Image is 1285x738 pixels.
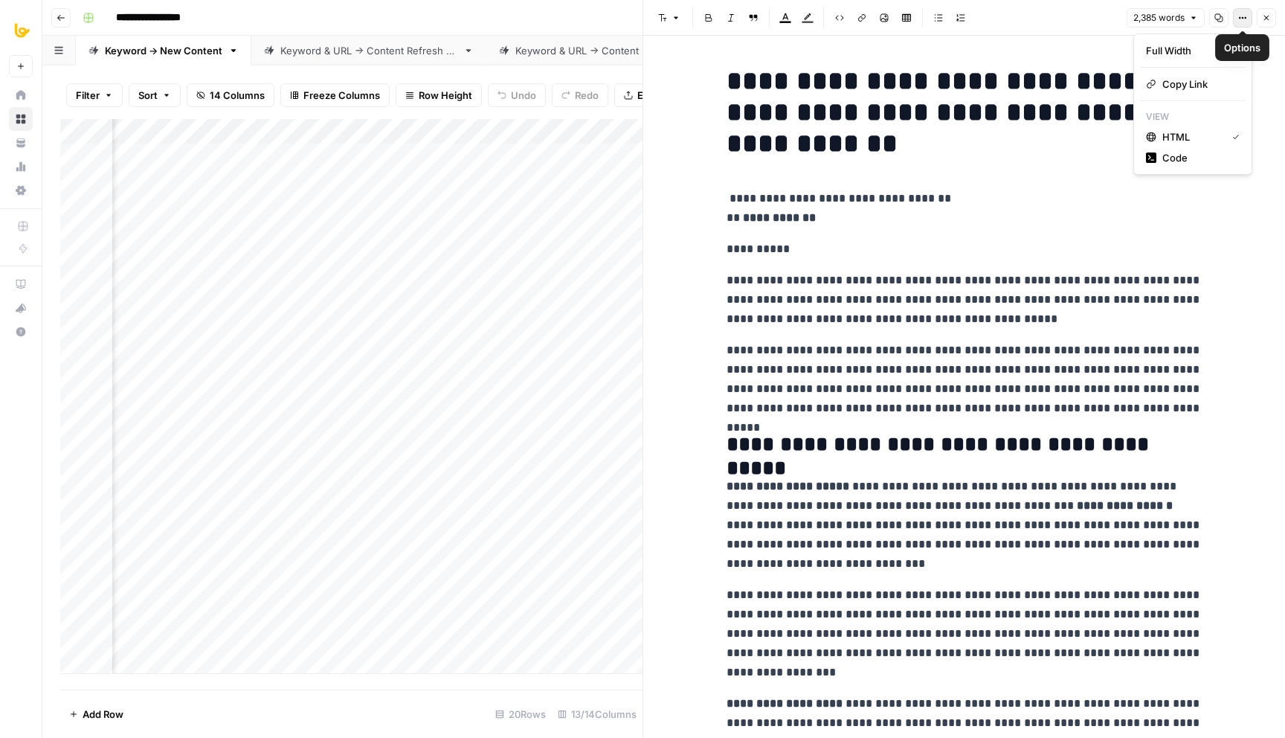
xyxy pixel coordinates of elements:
span: Redo [575,88,599,103]
button: Row Height [396,83,482,107]
span: Copy Link [1162,77,1234,92]
span: Sort [138,88,158,103]
button: Undo [488,83,546,107]
button: 2,385 words [1127,8,1205,28]
button: Redo [552,83,608,107]
button: Freeze Columns [280,83,390,107]
div: Full Width [1146,43,1215,58]
button: Workspace: All About AI [9,12,33,49]
span: 14 Columns [210,88,265,103]
div: 20 Rows [489,702,552,726]
a: Browse [9,107,33,131]
div: Keyword -> New Content [105,43,222,58]
p: View [1140,107,1246,126]
div: What's new? [10,297,32,319]
a: Your Data [9,131,33,155]
div: 13/14 Columns [552,702,642,726]
button: What's new? [9,296,33,320]
span: HTML [1162,129,1220,144]
span: Code [1162,150,1234,165]
span: Undo [511,88,536,103]
img: All About AI Logo [9,17,36,44]
button: Sort [129,83,181,107]
span: Filter [76,88,100,103]
a: Usage [9,155,33,179]
span: Row Height [419,88,472,103]
button: Export CSV [614,83,700,107]
button: Filter [66,83,123,107]
a: Keyword & URL -> Content Refresh [486,36,706,65]
a: AirOps Academy [9,272,33,296]
button: 14 Columns [187,83,274,107]
a: Settings [9,179,33,202]
button: Help + Support [9,320,33,344]
a: Keyword -> New Content [76,36,251,65]
a: Keyword & URL -> Content Refresh V2 [251,36,486,65]
span: Add Row [83,707,123,722]
a: Home [9,83,33,107]
div: Keyword & URL -> Content Refresh V2 [280,43,457,58]
span: Freeze Columns [303,88,380,103]
button: Add Row [60,702,132,726]
span: 2,385 words [1133,11,1185,25]
div: Keyword & URL -> Content Refresh [515,43,677,58]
